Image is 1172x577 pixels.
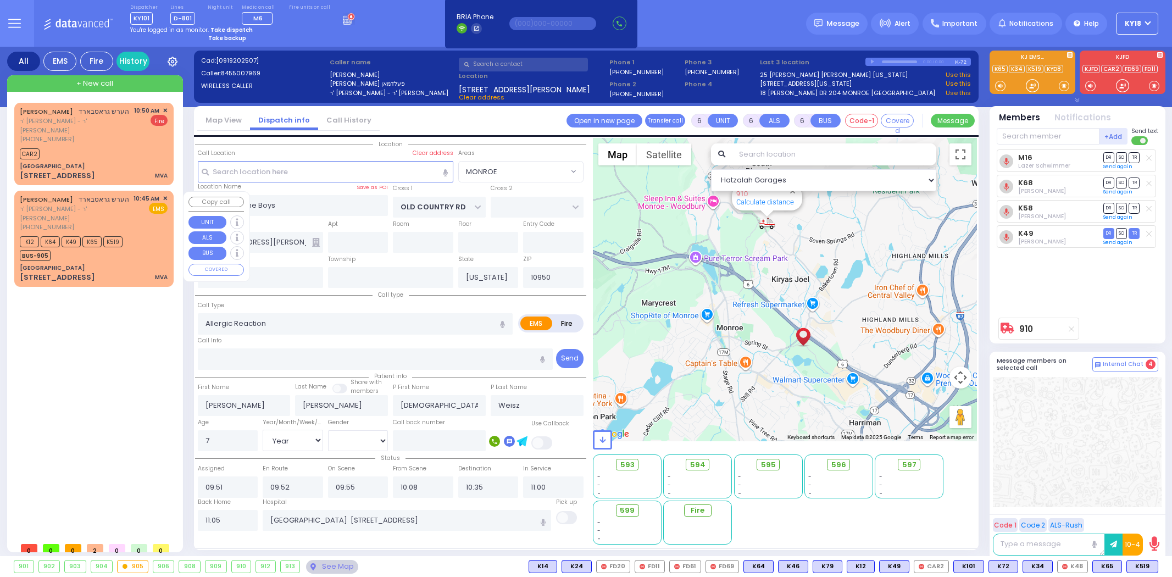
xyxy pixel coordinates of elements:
[760,88,935,98] a: 18 [PERSON_NAME] DR 204 MONROE [GEOGRAPHIC_DATA]
[130,26,209,34] span: You're logged in as monitor.
[134,107,159,115] span: 10:50 AM
[597,526,601,535] span: -
[992,65,1008,73] a: K65
[459,84,590,93] span: [STREET_ADDRESS][PERSON_NAME]
[7,52,40,71] div: All
[1018,187,1066,195] span: Isaac Herskovits
[760,70,908,80] a: 25 [PERSON_NAME] [PERSON_NAME] [US_STATE]
[668,489,671,497] span: -
[1116,228,1127,238] span: SO
[640,564,645,569] img: red-radio-icon.svg
[393,220,409,229] label: Room
[188,231,226,245] button: ALS
[43,16,116,30] img: Logo
[153,561,174,573] div: 906
[793,315,813,348] div: SHLOME HERSH FELDMAN
[914,560,949,573] div: CAR2
[1062,564,1068,569] img: red-radio-icon.svg
[1084,19,1099,29] span: Help
[198,498,231,507] label: Back Home
[1023,560,1053,573] div: K34
[1131,127,1158,135] span: Send text
[459,71,606,81] label: Location
[759,114,790,127] button: ALS
[1080,54,1165,62] label: KJFD
[759,217,775,230] div: 910
[1116,203,1127,213] span: SO
[1123,534,1143,556] button: 10-4
[153,544,169,552] span: 0
[109,544,125,552] span: 0
[65,561,86,573] div: 903
[509,17,596,30] input: (000)000-00000
[1092,560,1122,573] div: BLS
[556,498,577,507] label: Pick up
[999,112,1040,124] button: Members
[1101,65,1121,73] a: CAR2
[198,464,225,473] label: Assigned
[330,88,455,98] label: ר' [PERSON_NAME] - ר' [PERSON_NAME]
[845,114,878,127] button: Code-1
[814,19,823,27] img: message.svg
[328,220,338,229] label: Apt
[738,481,741,489] span: -
[369,372,412,380] span: Patient info
[620,459,635,470] span: 593
[1092,560,1122,573] div: K65
[163,194,168,203] span: ✕
[1099,128,1128,145] button: +Add
[879,481,882,489] span: -
[609,68,664,76] label: [PHONE_NUMBER]
[1009,19,1053,29] span: Notifications
[1018,229,1034,237] a: K49
[736,190,748,198] a: 910
[1018,212,1066,220] span: Yoel Katz
[1116,177,1127,188] span: SO
[130,4,158,11] label: Dispatcher
[413,149,453,158] label: Clear address
[523,255,531,264] label: ZIP
[520,317,552,330] label: EMS
[263,510,551,531] input: Search hospital
[1103,228,1114,238] span: DR
[760,58,865,67] label: Last 3 location
[808,489,812,497] span: -
[179,561,200,573] div: 908
[847,560,875,573] div: BLS
[20,170,95,181] div: [STREET_ADDRESS]
[20,162,85,170] div: [GEOGRAPHIC_DATA]
[669,560,701,573] div: FD61
[253,14,263,23] span: M6
[216,56,259,65] span: [0919202507]
[163,106,168,115] span: ✕
[596,427,632,441] img: Google
[1129,228,1140,238] span: TR
[458,149,475,158] label: Areas
[149,203,168,214] span: EMS
[949,143,971,165] button: Toggle fullscreen view
[902,459,917,470] span: 597
[556,349,584,368] button: Send
[281,561,300,573] div: 913
[562,560,592,573] div: BLS
[691,505,704,516] span: Fire
[459,93,504,102] span: Clear address
[732,143,936,165] input: Search location
[685,80,756,89] span: Phone 4
[743,560,774,573] div: K64
[597,481,601,489] span: -
[170,4,195,11] label: Lines
[1142,65,1158,73] a: FD11
[1018,153,1032,162] a: M16
[198,418,209,427] label: Age
[1146,359,1156,369] span: 4
[778,560,808,573] div: K46
[813,560,842,573] div: BLS
[357,184,388,191] label: Save as POI
[466,167,497,177] span: MONROE
[1103,203,1114,213] span: DR
[155,273,168,281] div: MVA
[668,481,671,489] span: -
[457,12,493,22] span: BRIA Phone
[946,79,971,88] a: Use this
